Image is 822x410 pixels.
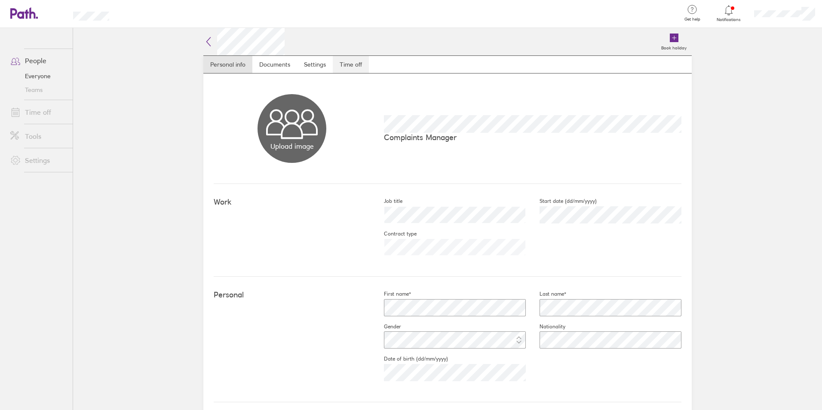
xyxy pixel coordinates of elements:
[214,291,370,300] h4: Personal
[3,52,73,69] a: People
[370,230,417,237] label: Contract type
[3,128,73,145] a: Tools
[370,291,411,297] label: First name*
[526,323,565,330] label: Nationality
[384,133,681,142] p: Complaints Manager
[526,198,597,205] label: Start date (dd/mm/yyyy)
[333,56,369,73] a: Time off
[678,17,706,22] span: Get help
[370,198,402,205] label: Job title
[203,56,252,73] a: Personal info
[526,291,566,297] label: Last name*
[370,355,448,362] label: Date of birth (dd/mm/yyyy)
[297,56,333,73] a: Settings
[715,4,743,22] a: Notifications
[656,28,692,55] a: Book holiday
[3,104,73,121] a: Time off
[214,198,370,207] h4: Work
[370,323,401,330] label: Gender
[3,69,73,83] a: Everyone
[715,17,743,22] span: Notifications
[3,152,73,169] a: Settings
[3,83,73,97] a: Teams
[656,43,692,51] label: Book holiday
[252,56,297,73] a: Documents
